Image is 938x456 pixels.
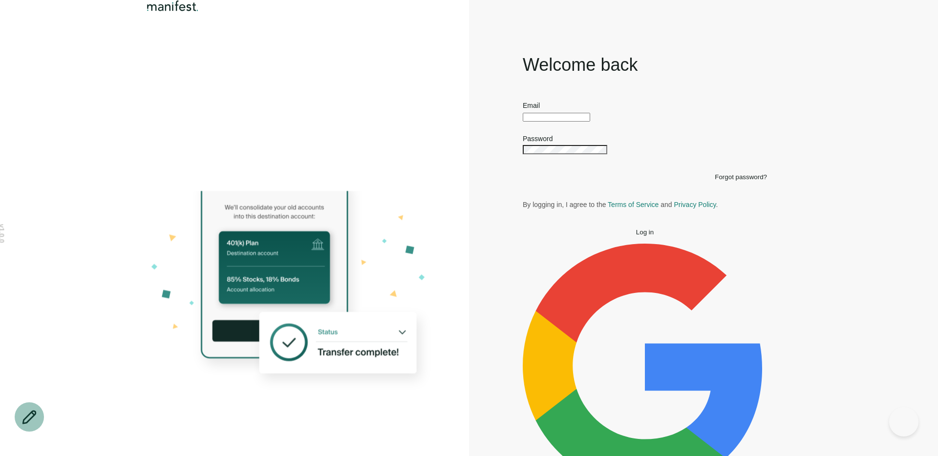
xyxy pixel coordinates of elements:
label: Password [523,135,553,143]
a: Terms of Service [608,201,659,208]
p: By logging in, I agree to the and . [523,200,767,209]
h1: Welcome back [523,53,767,77]
span: Log in [636,228,654,236]
button: Log in [523,228,767,236]
a: Privacy Policy [674,201,716,208]
button: Forgot password? [715,173,767,181]
iframe: Help Scout Beacon - Open [889,407,918,436]
label: Email [523,102,540,109]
